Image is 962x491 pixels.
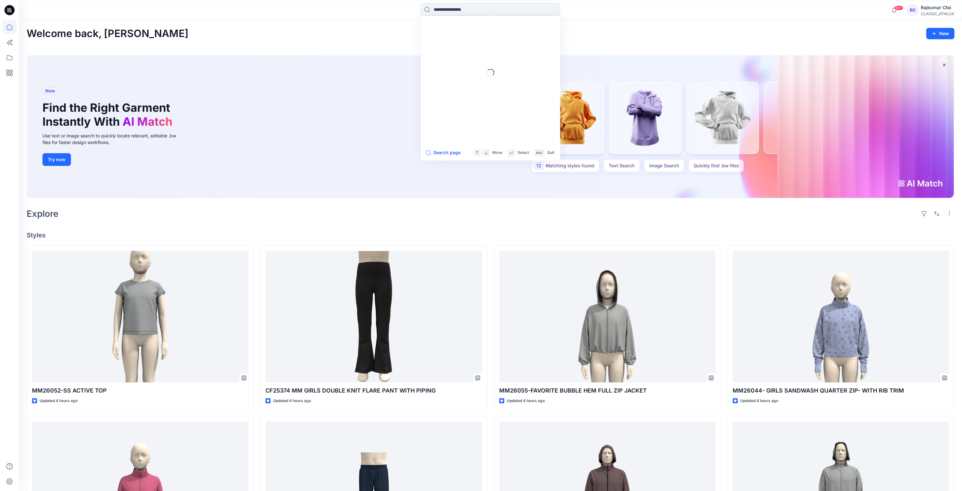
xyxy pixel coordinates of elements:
a: MM26055-FAVORITE BUBBLE HEM FULL ZIP JACKET [499,251,716,383]
a: MM26052-SS ACTIVE TOP [32,251,248,383]
span: New [45,87,55,95]
h1: Find the Right Garment Instantly With [42,101,175,128]
p: MM26044- GIRLS SANDWASH QUARTER ZIP- WITH RIB TRIM [733,386,949,395]
p: Move [492,149,502,156]
h4: Styles [27,231,954,239]
div: Use text or image search to quickly locate relevant, editable .bw files for faster design workflows. [42,132,185,146]
p: Updated 4 hours ago [507,398,545,404]
div: Rajkumar Cfai [921,4,954,11]
h2: Welcome back, [PERSON_NAME] [27,28,188,40]
p: Select [518,149,529,156]
a: MM26044- GIRLS SANDWASH QUARTER ZIP- WITH RIB TRIM [733,251,949,383]
p: Quit [547,149,554,156]
p: Updated 4 hours ago [740,398,778,404]
p: Updated 4 hours ago [40,398,78,404]
div: RC [907,4,918,16]
p: Updated 4 hours ago [273,398,311,404]
span: 99+ [894,5,903,10]
button: New [926,28,954,39]
a: CF25374 MM GIRLS DOUBLE KNIT FLARE PANT WITH PIPING [265,251,482,383]
p: MM26055-FAVORITE BUBBLE HEM FULL ZIP JACKET [499,386,716,395]
span: AI Match [123,115,172,129]
p: CF25374 MM GIRLS DOUBLE KNIT FLARE PANT WITH PIPING [265,386,482,395]
div: CLASSIC_ATHLUX [921,11,954,16]
button: Search page [426,149,461,156]
h2: Explore [27,209,59,219]
button: Try now [42,153,71,166]
p: esc [536,149,543,156]
p: MM26052-SS ACTIVE TOP [32,386,248,395]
